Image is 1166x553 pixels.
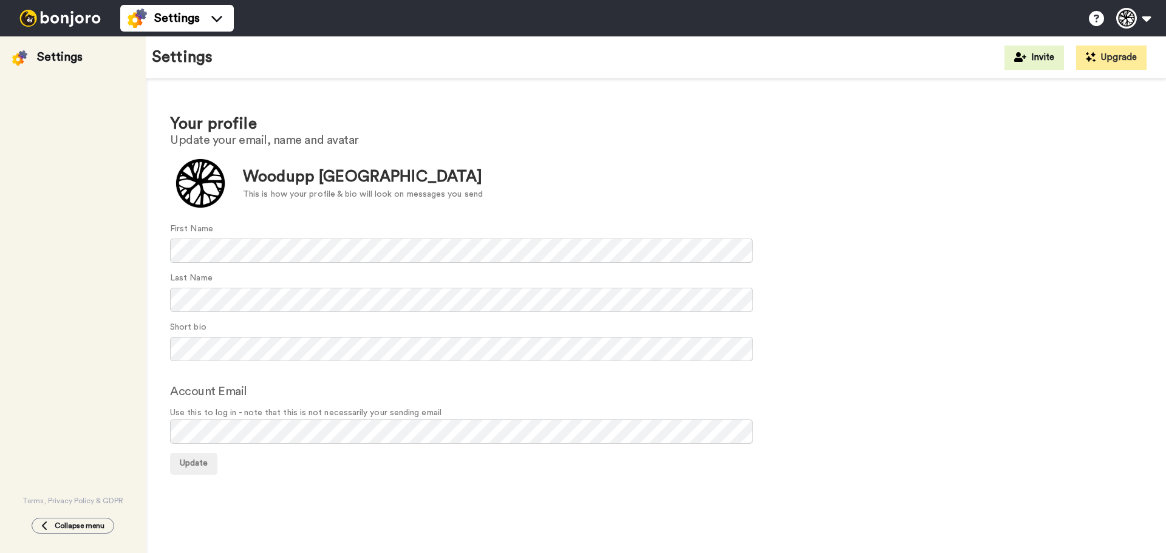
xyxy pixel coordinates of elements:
div: Settings [37,49,83,66]
button: Update [170,453,217,475]
button: Upgrade [1076,46,1147,70]
button: Invite [1004,46,1064,70]
label: Last Name [170,272,213,285]
img: settings-colored.svg [128,8,147,28]
h1: Your profile [170,115,1142,133]
label: First Name [170,223,213,236]
img: bj-logo-header-white.svg [15,10,106,27]
span: Collapse menu [55,521,104,531]
span: Settings [154,10,200,27]
label: Short bio [170,321,206,334]
button: Collapse menu [32,518,114,534]
span: Use this to log in - note that this is not necessarily your sending email [170,407,1142,419]
h2: Update your email, name and avatar [170,134,1142,147]
span: Update [180,459,208,467]
div: This is how your profile & bio will look on messages you send [243,188,483,201]
h1: Settings [152,49,213,66]
label: Account Email [170,382,247,401]
img: settings-colored.svg [12,50,27,66]
div: Woodupp [GEOGRAPHIC_DATA] [243,166,483,188]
